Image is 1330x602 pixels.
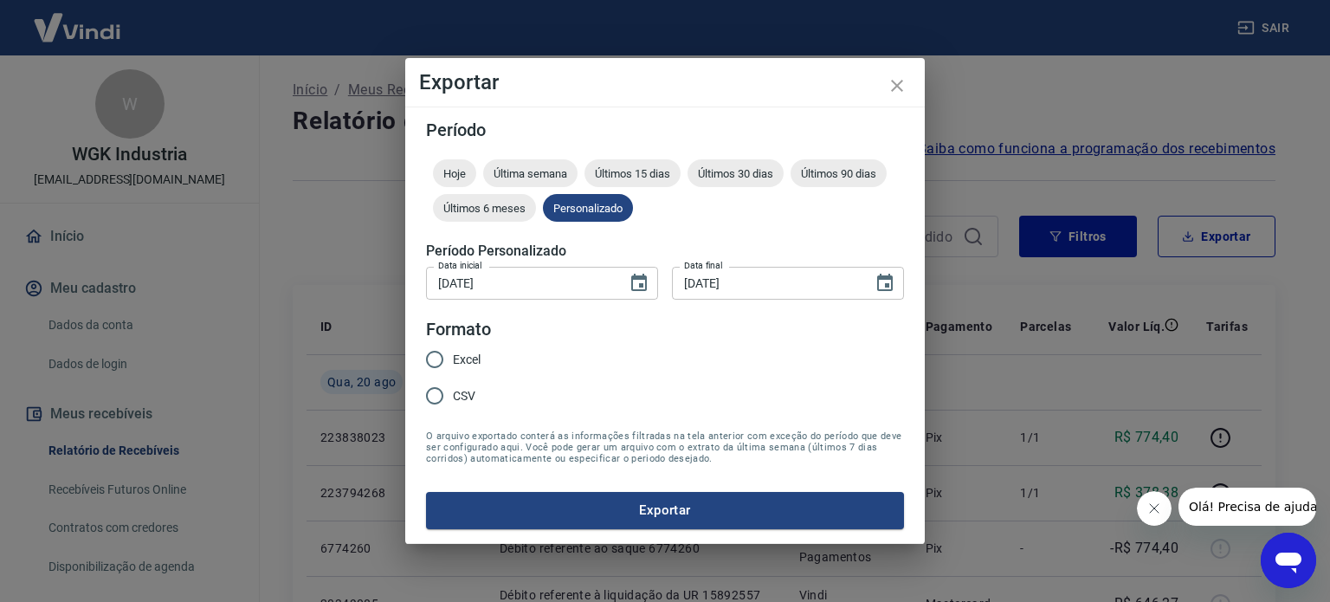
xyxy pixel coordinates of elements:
button: Exportar [426,492,904,528]
span: Últimos 6 meses [433,202,536,215]
div: Última semana [483,159,578,187]
span: Última semana [483,167,578,180]
h5: Período [426,121,904,139]
span: Últimos 30 dias [688,167,784,180]
label: Data inicial [438,259,482,272]
span: O arquivo exportado conterá as informações filtradas na tela anterior com exceção do período que ... [426,430,904,464]
h4: Exportar [419,72,911,93]
span: CSV [453,387,475,405]
div: Últimos 6 meses [433,194,536,222]
legend: Formato [426,317,491,342]
iframe: Botão para abrir a janela de mensagens [1261,533,1316,588]
h5: Período Personalizado [426,243,904,260]
span: Últimos 15 dias [584,167,681,180]
span: Últimos 90 dias [791,167,887,180]
span: Excel [453,351,481,369]
iframe: Mensagem da empresa [1178,488,1316,526]
input: DD/MM/YYYY [426,267,615,299]
div: Personalizado [543,194,633,222]
div: Hoje [433,159,476,187]
span: Olá! Precisa de ajuda? [10,12,145,26]
button: Choose date, selected date is 20 de ago de 2025 [868,266,902,301]
div: Últimos 90 dias [791,159,887,187]
input: DD/MM/YYYY [672,267,861,299]
iframe: Fechar mensagem [1137,491,1172,526]
span: Personalizado [543,202,633,215]
div: Últimos 30 dias [688,159,784,187]
button: close [876,65,918,107]
label: Data final [684,259,723,272]
div: Últimos 15 dias [584,159,681,187]
span: Hoje [433,167,476,180]
button: Choose date, selected date is 20 de ago de 2025 [622,266,656,301]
